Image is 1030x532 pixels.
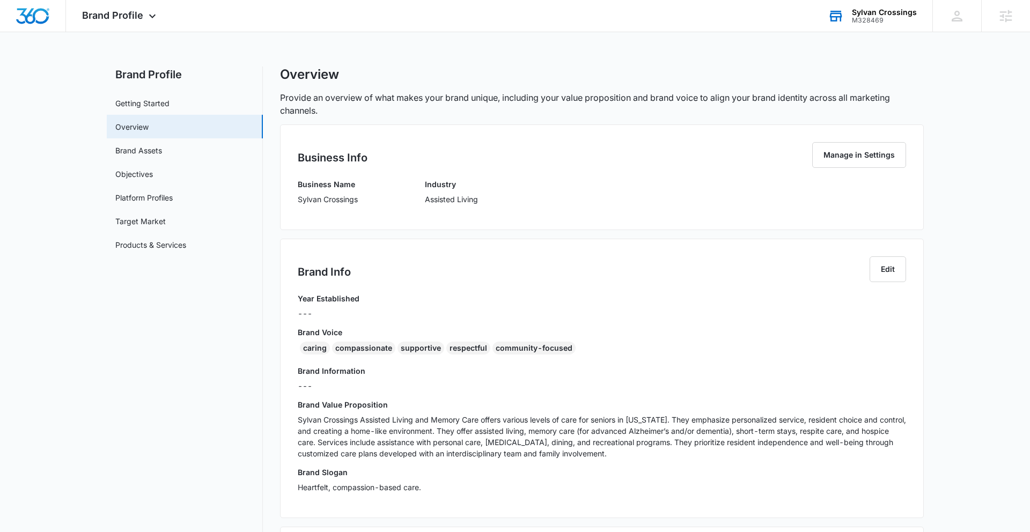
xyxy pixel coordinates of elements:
a: Brand Assets [115,145,162,156]
h1: Overview [280,66,339,83]
p: Heartfelt, compassion-based care. [298,482,906,493]
h2: Business Info [298,150,367,166]
h3: Industry [425,179,478,190]
div: compassionate [332,342,395,354]
a: Products & Services [115,239,186,250]
a: Getting Started [115,98,170,109]
div: supportive [398,342,444,354]
button: Manage in Settings [812,142,906,168]
p: --- [298,308,359,319]
h3: Brand Slogan [298,467,906,478]
div: account name [852,8,917,17]
button: Edit [870,256,906,282]
h3: Brand Information [298,365,906,376]
p: --- [298,380,906,391]
a: Target Market [115,216,166,227]
h2: Brand Profile [107,66,263,83]
a: Objectives [115,168,153,180]
p: Sylvan Crossings [298,194,358,205]
span: Brand Profile [82,10,143,21]
div: account id [852,17,917,24]
a: Overview [115,121,149,132]
h3: Brand Voice [298,327,906,338]
p: Provide an overview of what makes your brand unique, including your value proposition and brand v... [280,91,924,117]
a: Platform Profiles [115,192,173,203]
p: Assisted Living [425,194,478,205]
h3: Year Established [298,293,359,304]
h3: Brand Value Proposition [298,399,906,410]
div: community-focused [492,342,576,354]
div: caring [300,342,330,354]
p: Sylvan Crossings Assisted Living and Memory Care offers various levels of care for seniors in [US... [298,414,906,459]
h3: Business Name [298,179,358,190]
h2: Brand Info [298,264,351,280]
div: respectful [446,342,490,354]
